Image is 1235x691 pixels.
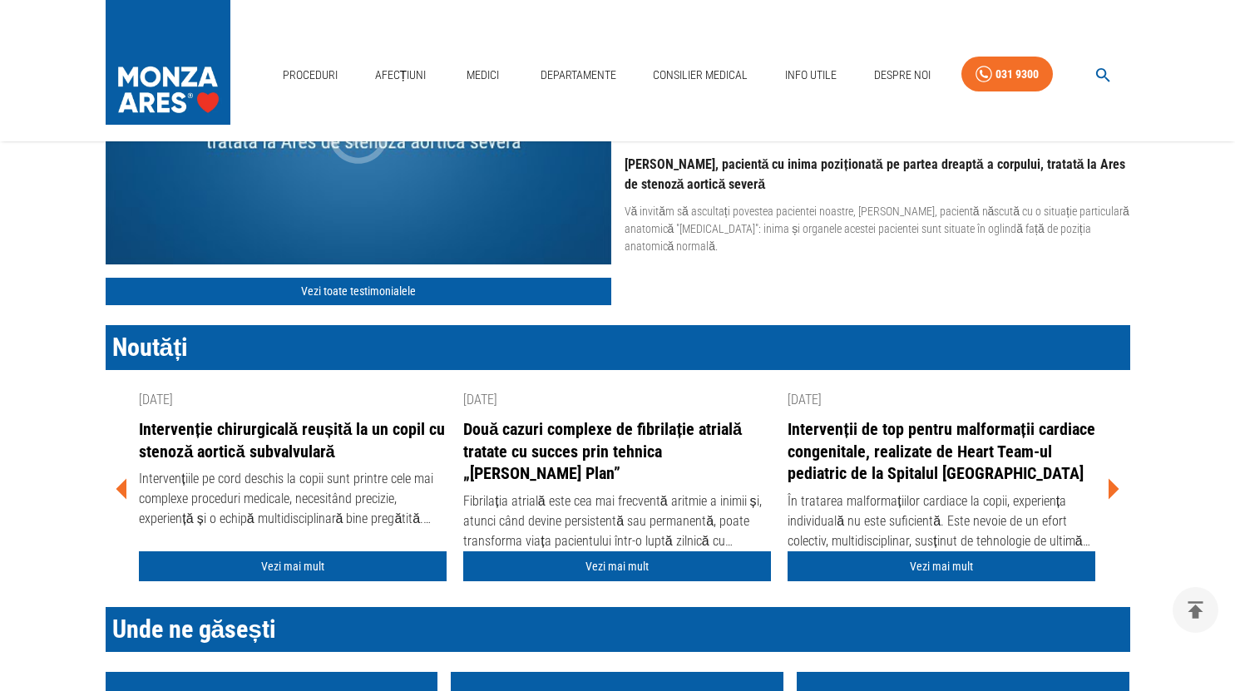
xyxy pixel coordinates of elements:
[867,58,937,92] a: Despre Noi
[961,57,1053,92] a: 031 9300
[646,58,754,92] a: Consilier Medical
[139,390,447,410] div: [DATE]
[276,58,344,92] a: Proceduri
[534,58,623,92] a: Departamente
[463,390,771,410] div: [DATE]
[463,551,771,582] a: Vezi mai mult
[788,551,1095,582] a: Vezi mai mult
[463,491,771,551] div: Fibrilația atrială este cea mai frecventă aritmie a inimii și, atunci când devine persistentă sau...
[139,418,447,462] a: Intervenție chirurgicală reușită la un copil cu stenoză aortică subvalvulară
[995,64,1039,85] div: 031 9300
[778,58,843,92] a: Info Utile
[139,551,447,582] a: Vezi mai mult
[139,469,447,529] div: Intervențiile pe cord deschis la copii sunt printre cele mai complexe proceduri medicale, necesit...
[625,203,1130,255] p: Vă invităm să ascultați povestea pacientei noastre, [PERSON_NAME], pacientă născută cu o situație...
[788,491,1095,551] div: În tratarea malformațiilor cardiace la copii, experiența individuală nu este suficientă. Este nev...
[625,155,1130,195] p: [PERSON_NAME], pacientă cu inima poziționată pe partea dreaptă a corpului, tratată la Ares de ste...
[368,58,433,92] a: Afecțiuni
[788,418,1095,485] a: Intervenții de top pentru malformații cardiace congenitale, realizate de Heart Team-ul pediatric ...
[457,58,510,92] a: Medici
[106,278,611,305] a: Vezi toate testimonialele
[112,614,276,644] span: Unde ne găsești
[788,390,1095,410] div: [DATE]
[112,333,189,362] span: Noutăți
[463,418,771,485] a: Două cazuri complexe de fibrilație atrială tratate cu succes prin tehnica „[PERSON_NAME] Plan”
[1173,587,1218,633] button: delete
